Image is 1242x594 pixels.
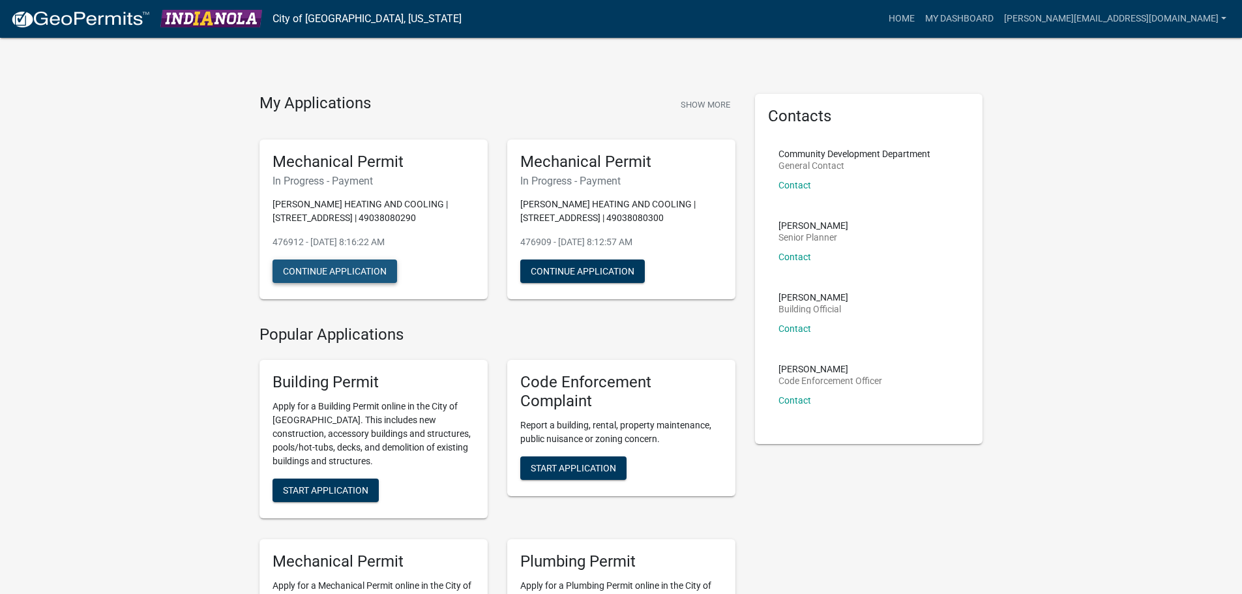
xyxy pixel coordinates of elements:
p: [PERSON_NAME] [778,293,848,302]
h5: Plumbing Permit [520,552,722,571]
p: Community Development Department [778,149,930,158]
p: General Contact [778,161,930,170]
a: Contact [778,180,811,190]
span: Start Application [531,462,616,473]
button: Continue Application [273,260,397,283]
h5: Building Permit [273,373,475,392]
h5: Mechanical Permit [273,552,475,571]
button: Continue Application [520,260,645,283]
h6: In Progress - Payment [273,175,475,187]
h6: In Progress - Payment [520,175,722,187]
a: City of [GEOGRAPHIC_DATA], [US_STATE] [273,8,462,30]
h5: Code Enforcement Complaint [520,373,722,411]
h5: Mechanical Permit [273,153,475,171]
a: Contact [778,395,811,406]
a: Home [883,7,920,31]
p: [PERSON_NAME] HEATING AND COOLING | [STREET_ADDRESS] | 49038080300 [520,198,722,225]
a: [PERSON_NAME][EMAIL_ADDRESS][DOMAIN_NAME] [999,7,1232,31]
p: [PERSON_NAME] [778,221,848,230]
p: Senior Planner [778,233,848,242]
a: Contact [778,323,811,334]
button: Start Application [520,456,627,480]
button: Show More [675,94,735,115]
button: Start Application [273,479,379,502]
h5: Contacts [768,107,970,126]
a: Contact [778,252,811,262]
p: Code Enforcement Officer [778,376,882,385]
p: [PERSON_NAME] [778,364,882,374]
p: 476912 - [DATE] 8:16:22 AM [273,235,475,249]
h4: Popular Applications [259,325,735,344]
h5: Mechanical Permit [520,153,722,171]
p: [PERSON_NAME] HEATING AND COOLING | [STREET_ADDRESS] | 49038080290 [273,198,475,225]
p: 476909 - [DATE] 8:12:57 AM [520,235,722,249]
span: Start Application [283,485,368,496]
img: City of Indianola, Iowa [160,10,262,27]
a: My Dashboard [920,7,999,31]
p: Apply for a Building Permit online in the City of [GEOGRAPHIC_DATA]. This includes new constructi... [273,400,475,468]
p: Report a building, rental, property maintenance, public nuisance or zoning concern. [520,419,722,446]
h4: My Applications [259,94,371,113]
p: Building Official [778,304,848,314]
